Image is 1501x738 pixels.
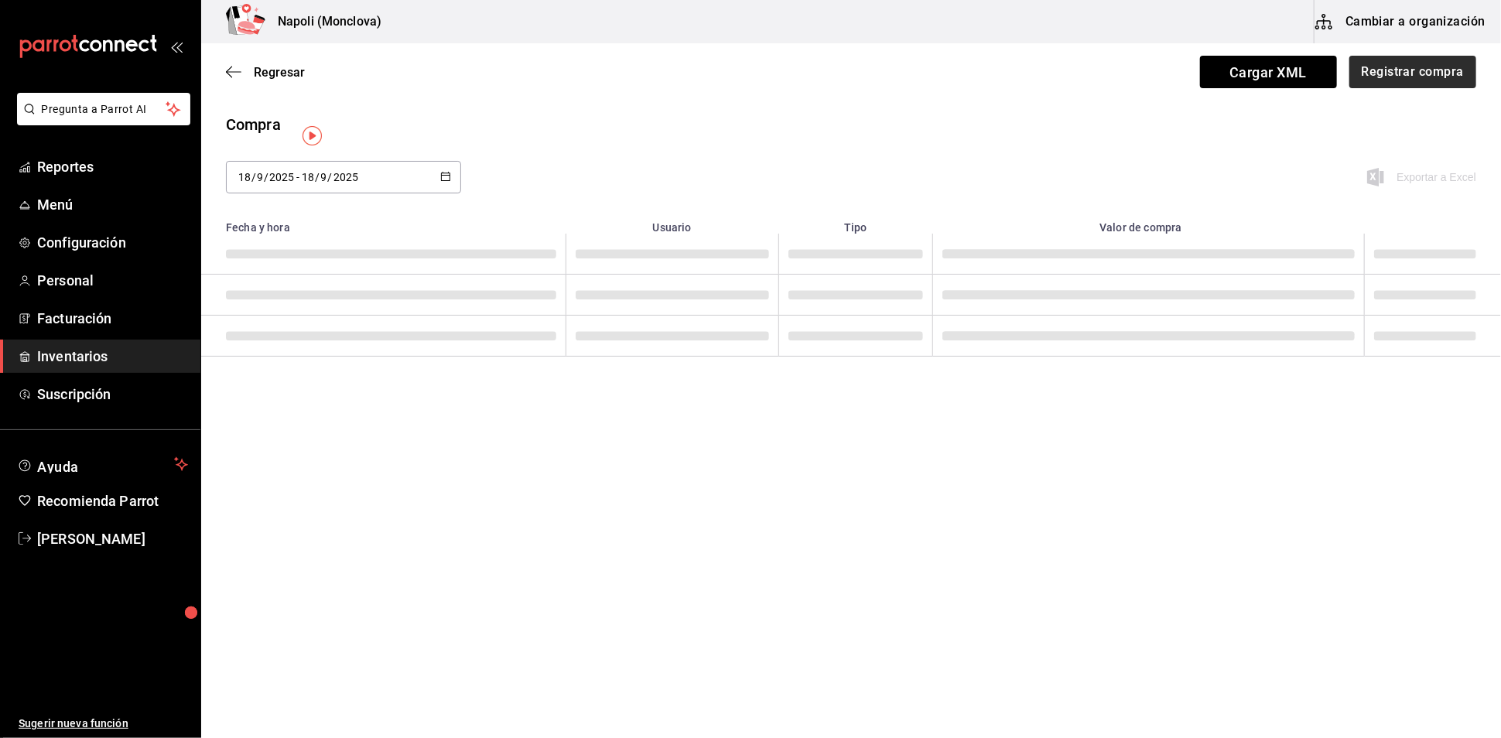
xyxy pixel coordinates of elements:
button: open_drawer_menu [170,40,183,53]
span: Personal [37,270,188,291]
input: Day [301,171,315,183]
span: / [328,171,333,183]
span: / [315,171,320,183]
span: Reportes [37,156,188,177]
h3: Napoli (Monclova) [265,12,381,31]
span: Cargar XML [1200,56,1337,88]
span: [PERSON_NAME] [37,528,188,549]
a: Pregunta a Parrot AI [11,112,190,128]
span: / [251,171,256,183]
span: - [296,171,299,183]
th: Fecha y hora [201,212,566,234]
span: Inventarios [37,346,188,367]
span: Pregunta a Parrot AI [42,101,166,118]
input: Month [256,171,264,183]
input: Day [238,171,251,183]
button: Pregunta a Parrot AI [17,93,190,125]
span: Ayuda [37,455,168,473]
span: Facturación [37,308,188,329]
img: Tooltip marker [303,126,322,145]
div: Compra [226,113,281,136]
button: Registrar compra [1349,56,1476,88]
span: Regresar [254,65,305,80]
span: / [264,171,268,183]
span: Sugerir nueva función [19,716,188,732]
span: Menú [37,194,188,215]
span: Configuración [37,232,188,253]
button: Regresar [226,65,305,80]
input: Year [333,171,359,183]
span: Recomienda Parrot [37,490,188,511]
th: Usuario [566,212,778,234]
span: Suscripción [37,384,188,405]
th: Valor de compra [932,212,1364,234]
input: Year [268,171,295,183]
input: Month [320,171,328,183]
th: Tipo [778,212,932,234]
